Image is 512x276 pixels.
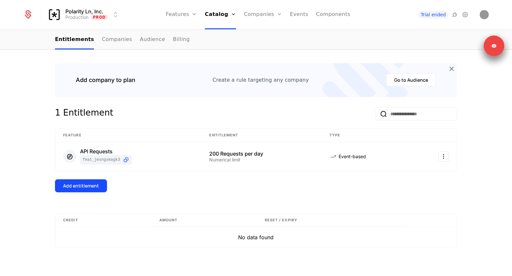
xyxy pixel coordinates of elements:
[480,10,489,19] img: Nejc Drobnič
[209,151,314,156] div: 200 Requests per day
[76,76,135,85] div: Add company to plan
[65,9,103,14] span: Polarity Ln, Inc.
[257,214,408,227] th: Reset / Expiry
[55,30,190,49] ul: Choose Sub Page
[140,30,165,49] a: Audience
[55,30,457,49] nav: Main
[322,129,411,142] th: Type
[55,129,202,142] th: Feature
[418,11,449,19] a: Trial ended
[209,158,314,162] div: Numerical limit
[386,74,436,87] button: Go to Audience
[55,214,152,227] th: Credit
[80,149,132,154] div: API Requests
[480,10,489,19] button: Open user button
[152,214,257,227] th: Amount
[451,11,459,19] a: Integrations
[102,30,132,49] a: Companies
[55,179,107,192] button: Add entitlement
[83,157,120,162] span: feat_jeSngSmagk3
[91,15,108,20] span: Prod
[339,153,366,160] span: Event-based
[55,227,457,248] td: No data found
[55,30,94,49] a: Entitlements
[65,14,88,21] div: Production
[462,11,469,19] a: Settings
[48,7,119,22] button: Select environment
[213,76,309,84] div: Create a rule targeting any company
[63,183,99,189] div: Add entitlement
[438,151,449,162] button: Select action
[55,107,113,120] div: 1 Entitlement
[202,129,322,142] th: Entitlement
[47,7,62,22] img: Polarity Ln, Inc.
[173,30,190,49] a: Billing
